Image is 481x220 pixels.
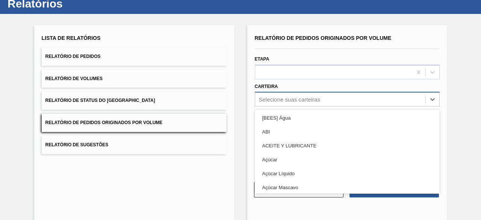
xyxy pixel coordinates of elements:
[259,96,320,103] div: Selecione suas carteiras
[255,35,392,41] span: Relatório de Pedidos Originados por Volume
[45,120,163,125] span: Relatório de Pedidos Originados por Volume
[255,125,440,139] div: ABI
[255,181,440,194] div: Açúcar Mascavo
[42,136,227,154] button: Relatório de Sugestões
[45,76,103,81] span: Relatório de Volumes
[42,114,227,132] button: Relatório de Pedidos Originados por Volume
[42,47,227,66] button: Relatório de Pedidos
[45,54,101,59] span: Relatório de Pedidos
[254,182,343,197] button: Limpar
[255,56,269,62] label: Etapa
[42,70,227,88] button: Relatório de Volumes
[255,139,440,153] div: ACEITE Y LUBRICANTE
[42,91,227,110] button: Relatório de Status do [GEOGRAPHIC_DATA]
[42,35,101,41] span: Lista de Relatórios
[45,142,109,147] span: Relatório de Sugestões
[255,153,440,167] div: Açúcar
[255,167,440,181] div: Açúcar Líquido
[255,111,440,125] div: [BEES] Água
[45,98,155,103] span: Relatório de Status do [GEOGRAPHIC_DATA]
[255,84,278,89] label: Carteira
